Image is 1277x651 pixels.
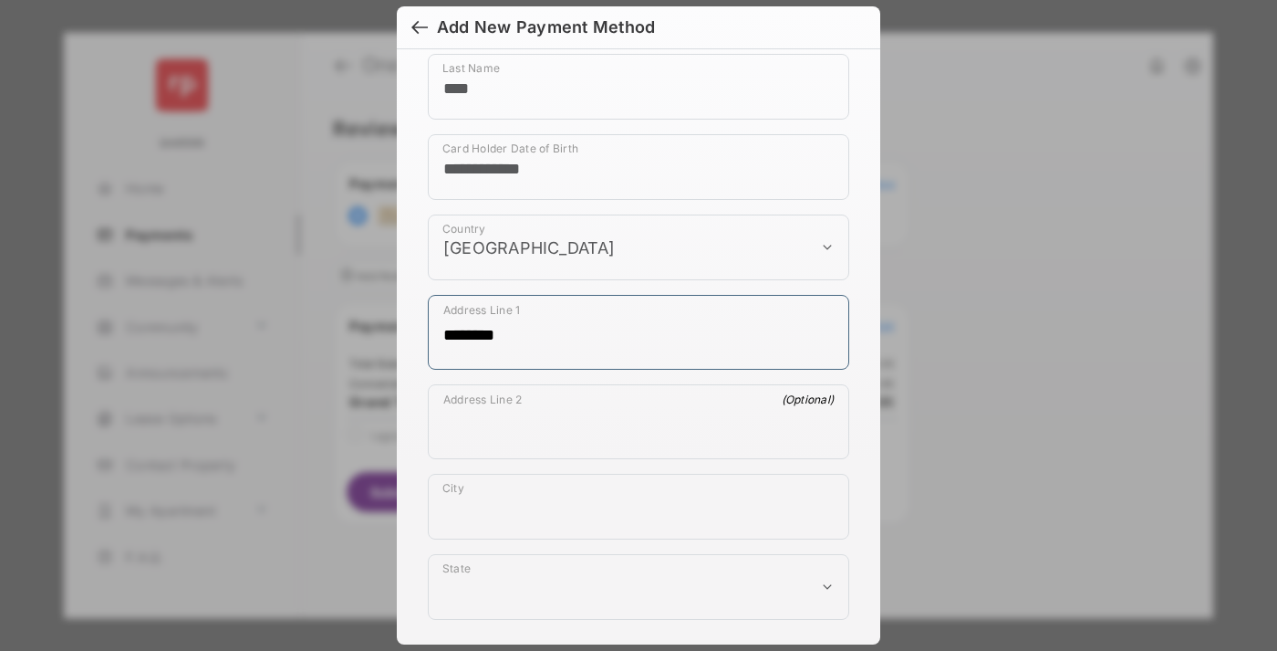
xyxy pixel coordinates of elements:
[428,295,849,370] div: payment_method_screening[postal_addresses][addressLine1]
[428,215,849,280] div: payment_method_screening[postal_addresses][country]
[437,17,655,37] div: Add New Payment Method
[428,474,849,540] div: payment_method_screening[postal_addresses][locality]
[428,554,849,620] div: payment_method_screening[postal_addresses][administrativeArea]
[428,384,849,459] div: payment_method_screening[postal_addresses][addressLine2]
